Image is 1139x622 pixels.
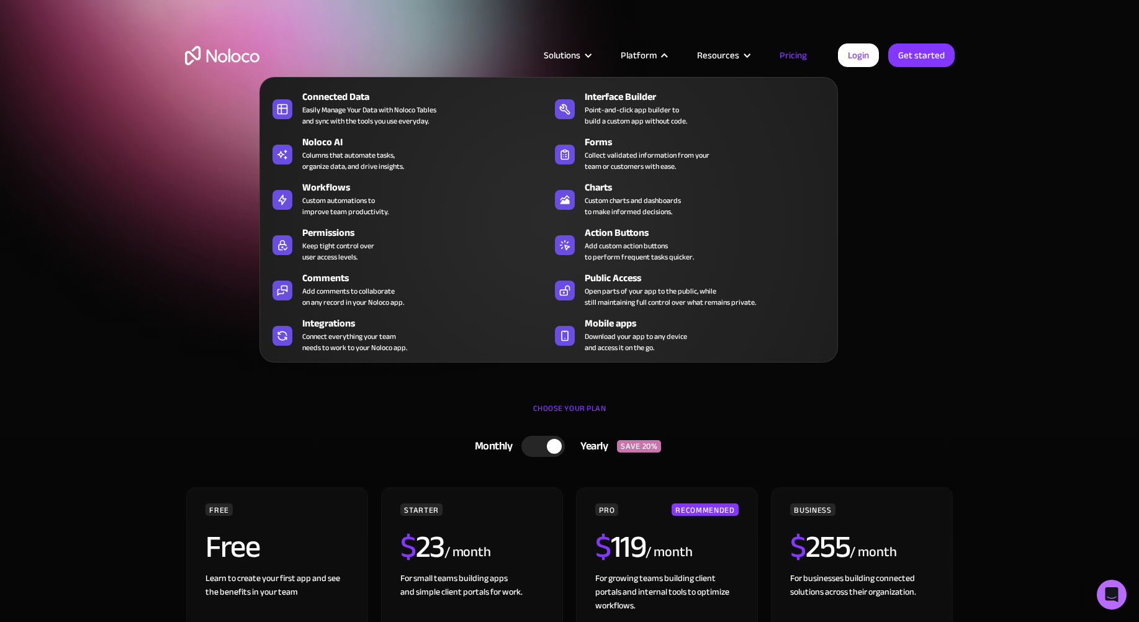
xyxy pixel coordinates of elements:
[185,46,259,65] a: home
[838,43,879,67] a: Login
[266,87,549,129] a: Connected DataEasily Manage Your Data with Noloco Tablesand sync with the tools you use everyday.
[302,180,554,195] div: Workflows
[544,47,580,63] div: Solutions
[302,195,389,217] div: Custom automations to improve team productivity.
[266,132,549,174] a: Noloco AIColumns that automate tasks,organize data, and drive insights.
[549,132,831,174] a: FormsCollect validated information from yourteam or customers with ease.
[549,268,831,310] a: Public AccessOpen parts of your app to the public, whilestill maintaining full control over what ...
[595,503,618,516] div: PRO
[585,104,687,127] div: Point-and-click app builder to build a custom app without code.
[302,271,554,286] div: Comments
[266,223,549,265] a: PermissionsKeep tight control overuser access levels.
[585,135,837,150] div: Forms
[185,399,955,430] div: CHOOSE YOUR PLAN
[302,104,436,127] div: Easily Manage Your Data with Noloco Tables and sync with the tools you use everyday.
[302,89,554,104] div: Connected Data
[185,192,955,230] h2: Grow your business at any stage with tiered pricing plans that fit your needs.
[790,503,835,516] div: BUSINESS
[790,531,850,562] h2: 255
[266,268,549,310] a: CommentsAdd comments to collaborateon any record in your Noloco app.
[302,225,554,240] div: Permissions
[585,240,694,263] div: Add custom action buttons to perform frequent tasks quicker.
[549,223,831,265] a: Action ButtonsAdd custom action buttonsto perform frequent tasks quicker.
[621,47,657,63] div: Platform
[205,503,233,516] div: FREE
[764,47,822,63] a: Pricing
[528,47,605,63] div: Solutions
[400,531,444,562] h2: 23
[888,43,955,67] a: Get started
[585,271,837,286] div: Public Access
[585,180,837,195] div: Charts
[549,178,831,220] a: ChartsCustom charts and dashboardsto make informed decisions.
[617,440,661,453] div: SAVE 20%
[565,437,617,456] div: Yearly
[595,531,646,562] h2: 119
[302,316,554,331] div: Integrations
[595,518,611,576] span: $
[459,437,522,456] div: Monthly
[646,543,692,562] div: / month
[1097,580,1127,610] div: Open Intercom Messenger
[205,531,259,562] h2: Free
[302,135,554,150] div: Noloco AI
[259,60,838,363] nav: Platform
[585,331,687,353] span: Download your app to any device and access it on the go.
[585,316,837,331] div: Mobile apps
[682,47,764,63] div: Resources
[302,150,404,172] div: Columns that automate tasks, organize data, and drive insights.
[585,195,681,217] div: Custom charts and dashboards to make informed decisions.
[266,178,549,220] a: WorkflowsCustom automations toimprove team productivity.
[400,518,416,576] span: $
[302,331,407,353] div: Connect everything your team needs to work to your Noloco app.
[585,286,756,308] div: Open parts of your app to the public, while still maintaining full control over what remains priv...
[585,89,837,104] div: Interface Builder
[585,225,837,240] div: Action Buttons
[697,47,739,63] div: Resources
[444,543,491,562] div: / month
[266,313,549,356] a: IntegrationsConnect everything your teamneeds to work to your Noloco app.
[672,503,738,516] div: RECOMMENDED
[302,286,404,308] div: Add comments to collaborate on any record in your Noloco app.
[790,518,806,576] span: $
[400,503,442,516] div: STARTER
[850,543,896,562] div: / month
[185,106,955,180] h1: Flexible Pricing Designed for Business
[302,240,374,263] div: Keep tight control over user access levels.
[549,313,831,356] a: Mobile appsDownload your app to any deviceand access it on the go.
[605,47,682,63] div: Platform
[585,150,709,172] div: Collect validated information from your team or customers with ease.
[549,87,831,129] a: Interface BuilderPoint-and-click app builder tobuild a custom app without code.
